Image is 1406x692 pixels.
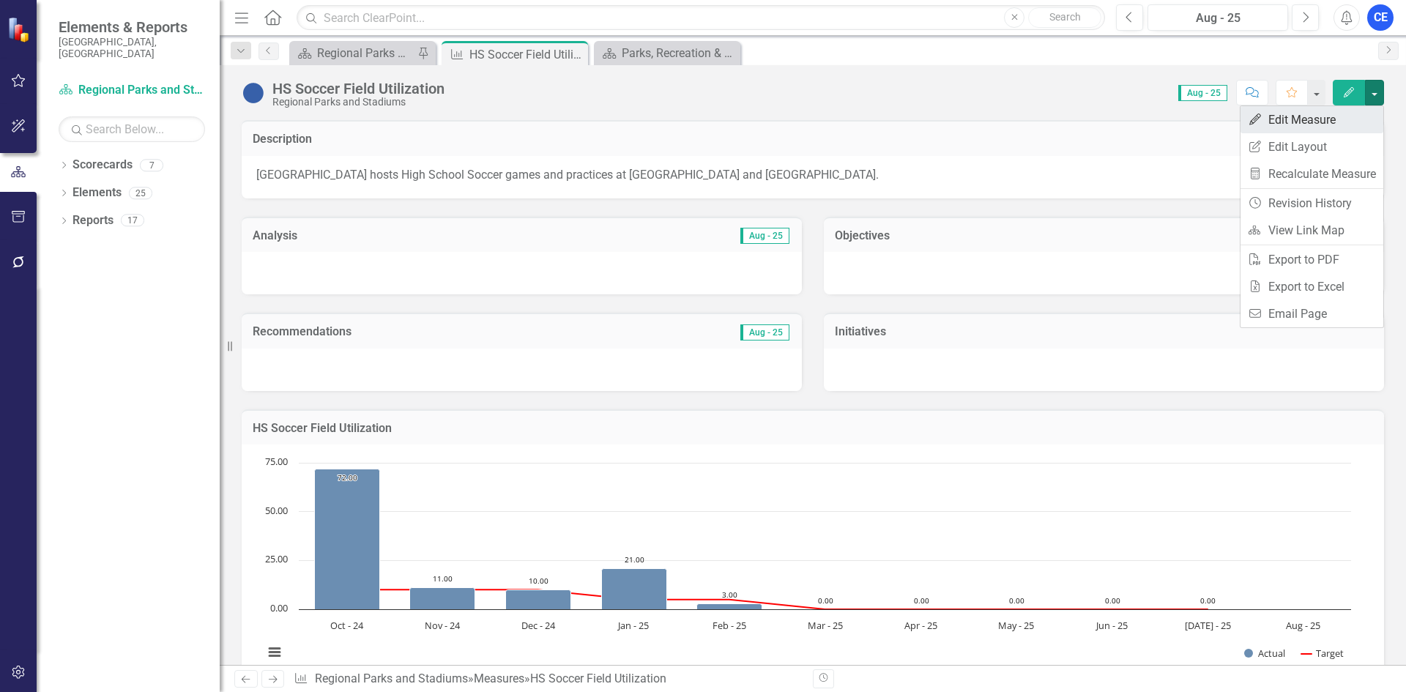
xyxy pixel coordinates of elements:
[1148,4,1288,31] button: Aug - 25
[59,36,205,60] small: [GEOGRAPHIC_DATA], [GEOGRAPHIC_DATA]
[72,157,133,174] a: Scorecards
[835,229,1373,242] h3: Objectives
[818,595,833,606] text: 0.00
[1178,85,1227,101] span: Aug - 25
[722,589,737,600] text: 3.00
[265,455,288,468] text: 75.00
[1241,300,1383,327] a: Email Page
[256,455,1369,675] div: Chart. Highcharts interactive chart.
[1301,647,1344,660] button: Show Target
[72,212,114,229] a: Reports
[474,671,524,685] a: Measures
[1241,217,1383,244] a: View Link Map
[1241,246,1383,273] a: Export to PDF
[1200,595,1216,606] text: 0.00
[140,159,163,171] div: 7
[265,504,288,517] text: 50.00
[529,576,548,586] text: 10.00
[1153,10,1283,27] div: Aug - 25
[521,619,556,632] text: Dec - 24
[256,168,879,182] span: [GEOGRAPHIC_DATA] hosts High School Soccer games and practices at [GEOGRAPHIC_DATA] and [GEOGRAPH...
[1241,106,1383,133] a: Edit Measure
[808,619,843,632] text: Mar - 25
[59,116,205,142] input: Search Below...
[1028,7,1101,28] button: Search
[1241,190,1383,217] a: Revision History
[740,228,789,244] span: Aug - 25
[293,44,414,62] a: Regional Parks and Stadiums Home Page
[713,619,746,632] text: Feb - 25
[297,5,1105,31] input: Search ClearPoint...
[72,185,122,201] a: Elements
[315,671,468,685] a: Regional Parks and Stadiums
[264,642,285,663] button: View chart menu, Chart
[622,44,737,62] div: Parks, Recreation & Facilities Department Summary
[602,569,667,610] path: Jan - 25, 21. Actual.
[253,229,505,242] h3: Analysis
[506,590,571,610] path: Dec - 24, 10. Actual.
[256,455,1358,675] svg: Interactive chart
[338,472,357,483] text: 72.00
[1286,619,1320,632] text: Aug - 25
[1367,4,1394,31] button: CE
[272,97,445,108] div: Regional Parks and Stadiums
[835,325,1373,338] h3: Initiatives
[1105,595,1120,606] text: 0.00
[315,463,1304,610] g: Actual, series 1 of 2. Bar series with 11 bars.
[59,82,205,99] a: Regional Parks and Stadiums
[1009,595,1024,606] text: 0.00
[1241,273,1383,300] a: Export to Excel
[598,44,737,62] a: Parks, Recreation & Facilities Department Summary
[425,619,461,632] text: Nov - 24
[1241,133,1383,160] a: Edit Layout
[270,601,288,614] text: 0.00
[121,215,144,227] div: 17
[433,573,453,584] text: 11.00
[265,552,288,565] text: 25.00
[617,619,649,632] text: Jan - 25
[1241,160,1383,187] a: Recalculate Measure
[625,554,644,565] text: 21.00
[410,588,475,610] path: Nov - 24, 11. Actual.
[59,18,205,36] span: Elements & Reports
[253,133,1373,146] h3: Description
[469,45,584,64] div: HS Soccer Field Utilization
[697,604,762,610] path: Feb - 25, 3. Actual.
[253,422,1373,435] h3: HS Soccer Field Utilization
[740,324,789,341] span: Aug - 25
[1049,11,1081,23] span: Search
[253,325,609,338] h3: Recommendations
[998,619,1034,632] text: May - 25
[317,44,414,62] div: Regional Parks and Stadiums Home Page
[530,671,666,685] div: HS Soccer Field Utilization
[1185,619,1231,632] text: [DATE] - 25
[1244,647,1285,660] button: Show Actual
[330,619,364,632] text: Oct - 24
[7,16,33,42] img: ClearPoint Strategy
[914,595,929,606] text: 0.00
[294,671,802,688] div: » »
[904,619,937,632] text: Apr - 25
[129,187,152,199] div: 25
[272,81,445,97] div: HS Soccer Field Utilization
[1095,619,1128,632] text: Jun - 25
[242,81,265,105] img: No Information
[315,469,380,610] path: Oct - 24, 72. Actual.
